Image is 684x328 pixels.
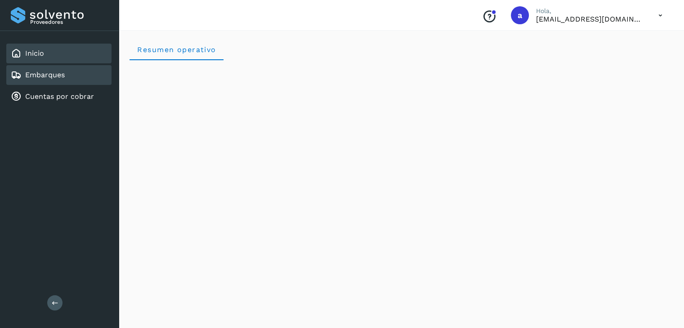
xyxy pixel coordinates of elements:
[25,71,65,79] a: Embarques
[536,7,644,15] p: Hola,
[137,45,216,54] span: Resumen operativo
[536,15,644,23] p: aux.facturacion@atpilot.mx
[6,44,112,63] div: Inicio
[25,49,44,58] a: Inicio
[25,92,94,101] a: Cuentas por cobrar
[30,19,108,25] p: Proveedores
[6,65,112,85] div: Embarques
[6,87,112,106] div: Cuentas por cobrar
